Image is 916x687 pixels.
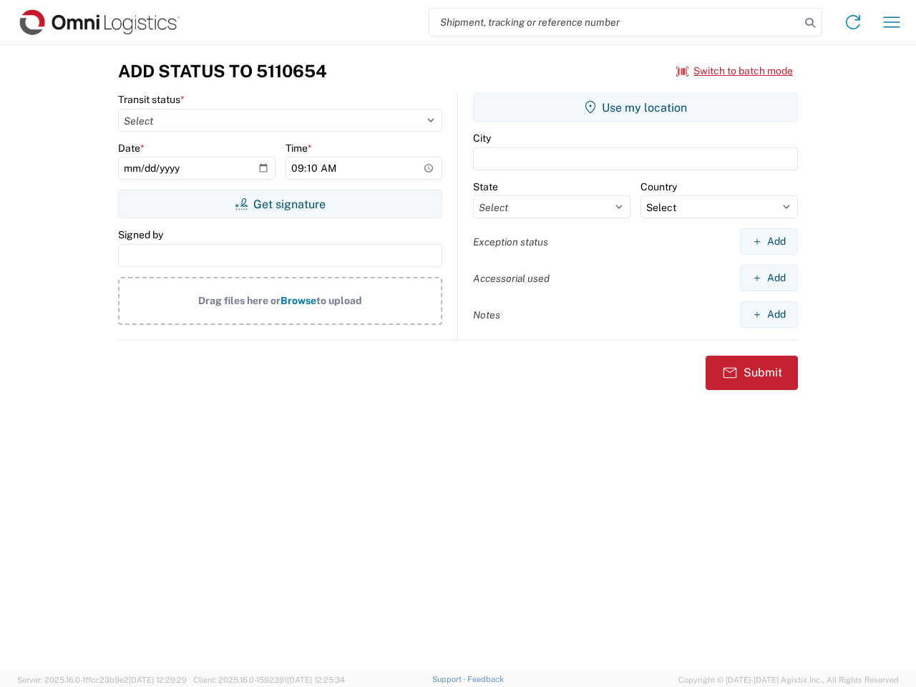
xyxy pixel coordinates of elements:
[473,272,550,285] label: Accessorial used
[740,228,798,255] button: Add
[118,190,442,218] button: Get signature
[429,9,800,36] input: Shipment, tracking or reference number
[17,676,187,684] span: Server: 2025.16.0-1ffcc23b9e2
[706,356,798,390] button: Submit
[473,235,548,248] label: Exception status
[118,228,163,241] label: Signed by
[118,142,145,155] label: Date
[473,132,491,145] label: City
[286,142,312,155] label: Time
[432,675,468,683] a: Support
[316,295,362,306] span: to upload
[676,59,793,83] button: Switch to batch mode
[740,301,798,328] button: Add
[193,676,345,684] span: Client: 2025.16.0-1592391
[467,675,504,683] a: Feedback
[640,180,677,193] label: Country
[129,676,187,684] span: [DATE] 12:29:29
[118,93,185,106] label: Transit status
[473,180,498,193] label: State
[118,61,327,82] h3: Add Status to 5110654
[740,265,798,291] button: Add
[473,93,798,122] button: Use my location
[678,673,899,686] span: Copyright © [DATE]-[DATE] Agistix Inc., All Rights Reserved
[198,295,281,306] span: Drag files here or
[473,308,500,321] label: Notes
[281,295,316,306] span: Browse
[287,676,345,684] span: [DATE] 12:25:34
